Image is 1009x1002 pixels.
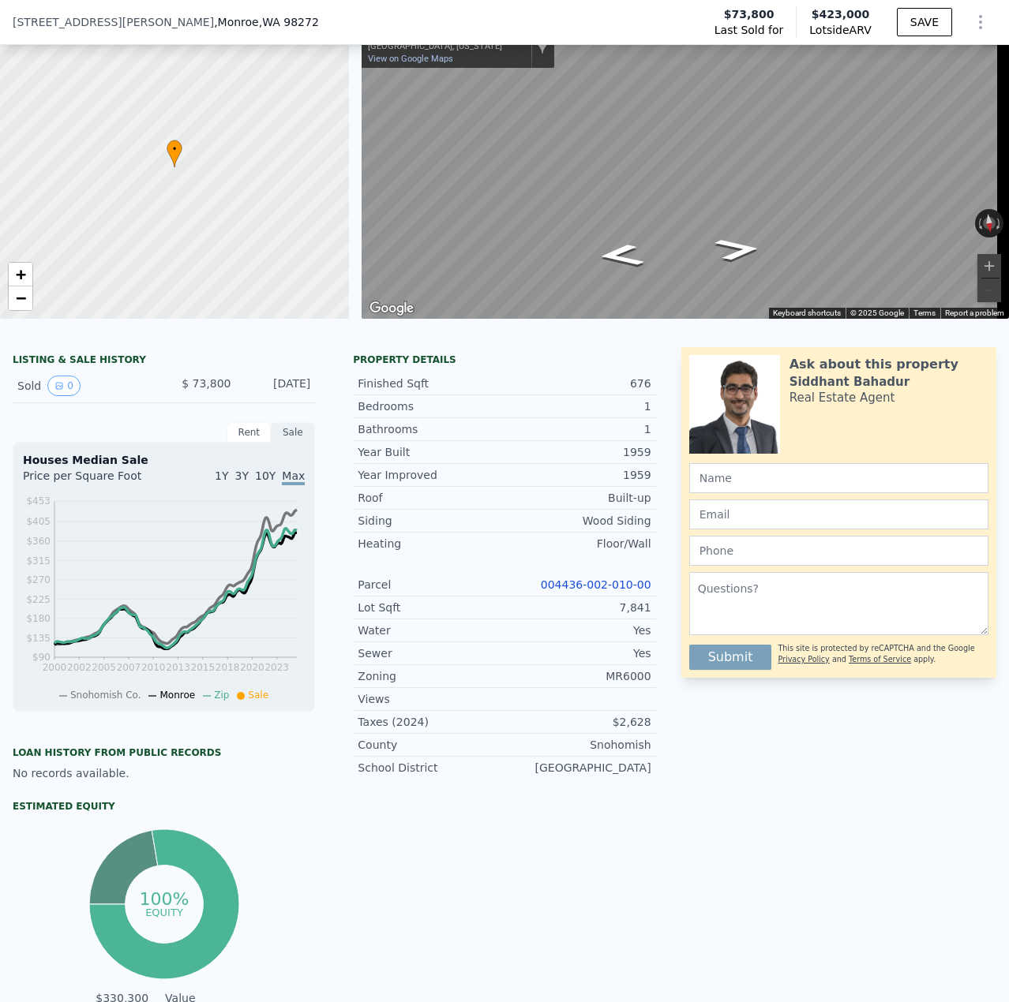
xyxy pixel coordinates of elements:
div: Sold [17,376,152,396]
div: County [358,737,504,753]
button: Show Options [965,6,996,38]
path: Go West, W Elizabeth St [695,233,780,266]
div: Estimated Equity [13,800,315,813]
span: , Monroe [214,14,319,30]
button: Zoom out [977,279,1001,302]
div: • [167,140,182,167]
input: Email [689,499,988,529]
div: Built-up [504,490,651,506]
div: Taxes (2024) [358,714,504,730]
button: View historical data [47,376,81,396]
tspan: $315 [26,555,51,566]
tspan: $405 [26,516,51,527]
div: LISTING & SALE HISTORY [13,353,315,369]
div: Lot Sqft [358,600,504,615]
a: Privacy Policy [778,655,829,664]
div: 7,841 [504,600,651,615]
tspan: 2000 [43,662,67,673]
div: $2,628 [504,714,651,730]
span: Zip [214,690,229,701]
div: Year Improved [358,467,504,483]
div: 1959 [504,444,651,460]
tspan: $180 [26,613,51,624]
button: SAVE [897,8,952,36]
div: Property details [353,353,655,366]
div: Zoning [358,668,504,684]
span: , WA 98272 [259,16,319,28]
div: Street View [362,16,1009,319]
tspan: $135 [26,633,51,644]
div: MR6000 [504,668,651,684]
div: School District [358,760,504,776]
span: [STREET_ADDRESS][PERSON_NAME] [13,14,214,30]
span: Lotside ARV [809,22,871,38]
span: © 2025 Google [850,308,904,317]
span: 1Y [215,469,228,482]
tspan: 100% [139,889,189,909]
div: Siding [358,513,504,529]
button: Submit [689,645,772,670]
span: Sale [248,690,268,701]
span: $423,000 [812,8,870,21]
div: Rent [227,422,271,443]
div: Wood Siding [504,513,651,529]
input: Name [689,463,988,493]
tspan: $453 [26,495,51,507]
tspan: $90 [32,652,51,663]
input: Phone [689,536,988,566]
tspan: 2010 [141,662,166,673]
tspan: 2020 [240,662,264,673]
div: Sewer [358,645,504,661]
div: Parcel [358,577,504,593]
div: Price per Square Foot [23,468,164,493]
a: Open this area in Google Maps (opens a new window) [366,298,418,319]
button: Zoom in [977,254,1001,278]
div: This site is protected by reCAPTCHA and the Google and apply. [778,638,988,670]
div: Floor/Wall [504,536,651,551]
img: Google [366,298,418,319]
div: Siddhant Bahadur [790,374,910,390]
div: Snohomish [504,737,651,753]
div: Finished Sqft [358,376,504,391]
div: [GEOGRAPHIC_DATA] [504,760,651,776]
a: Terms of Service [849,655,911,664]
div: Loan history from public records [13,746,315,759]
div: Views [358,691,504,707]
div: Water [358,623,504,638]
div: Heating [358,536,504,551]
a: Show location on map [537,37,548,54]
span: $73,800 [724,6,775,22]
a: Zoom in [9,263,32,286]
span: $ 73,800 [182,377,231,390]
div: Real Estate Agent [790,390,895,406]
a: Zoom out [9,286,32,310]
div: Bathrooms [358,421,504,437]
a: Report a problem [945,308,1004,317]
tspan: $360 [26,536,51,547]
div: 676 [504,376,651,391]
div: 1 [504,398,651,414]
div: Sale [271,422,315,443]
span: 10Y [255,469,276,482]
div: 1959 [504,467,651,483]
tspan: 2002 [67,662,92,673]
div: [DATE] [243,376,310,396]
tspan: 2023 [264,662,289,673]
div: Year Built [358,444,504,460]
tspan: 2005 [92,662,116,673]
span: Max [282,469,305,485]
button: Rotate clockwise [996,209,1004,237]
div: [GEOGRAPHIC_DATA], [US_STATE] [368,41,524,51]
div: 1 [504,421,651,437]
tspan: $270 [26,574,51,585]
button: Reset the view [981,208,997,238]
div: Map [362,16,1009,319]
span: • [167,142,182,156]
tspan: 2013 [166,662,190,673]
span: Monroe [159,690,195,701]
div: Ask about this property [790,355,958,374]
div: No records available. [13,765,315,781]
a: Terms [913,308,936,317]
div: Bedrooms [358,398,504,414]
span: 3Y [235,469,249,482]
